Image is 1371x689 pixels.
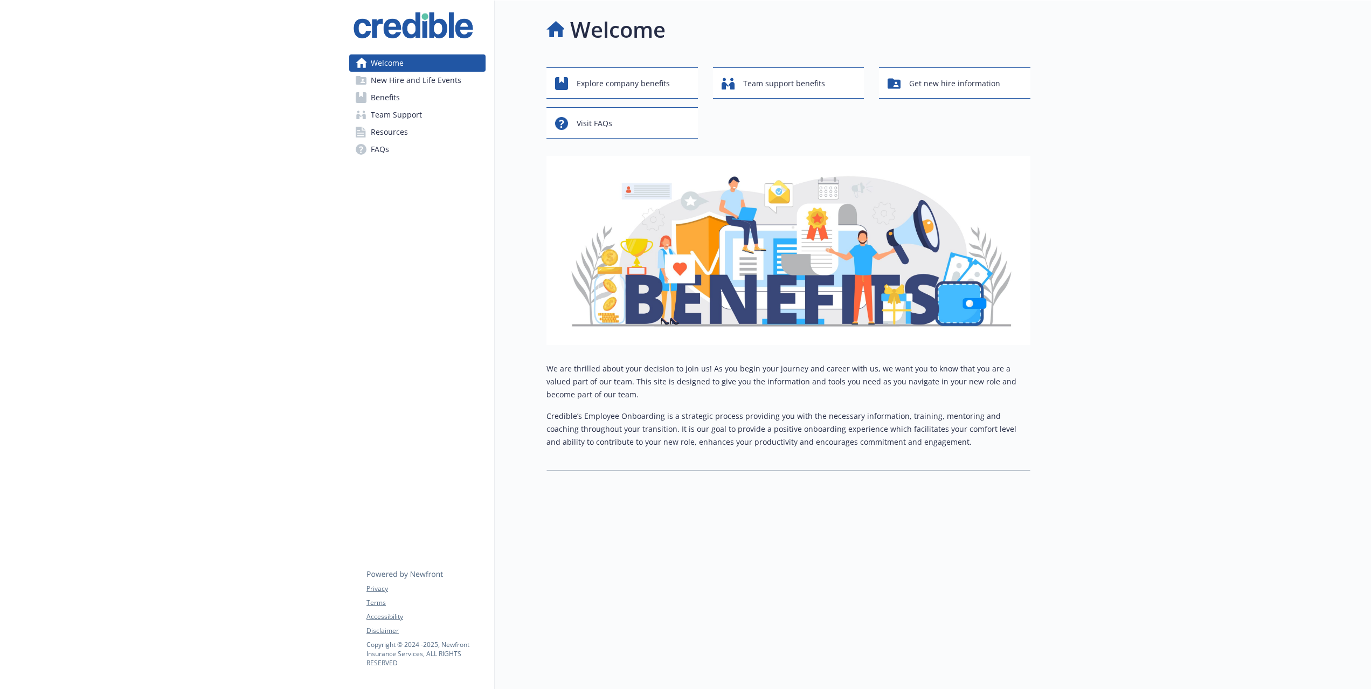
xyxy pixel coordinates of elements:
[349,89,486,106] a: Benefits
[546,362,1030,401] p: We are thrilled about your decision to join us! As you begin your journey and career with us, we ...
[546,107,698,139] button: Visit FAQs
[879,67,1030,99] button: Get new hire information
[366,640,485,667] p: Copyright © 2024 - 2025 , Newfront Insurance Services, ALL RIGHTS RESERVED
[713,67,864,99] button: Team support benefits
[909,73,1000,94] span: Get new hire information
[366,598,485,608] a: Terms
[743,73,825,94] span: Team support benefits
[371,106,422,123] span: Team Support
[349,72,486,89] a: New Hire and Life Events
[371,141,389,158] span: FAQs
[366,626,485,636] a: Disclaimer
[546,410,1030,449] p: Credible’s Employee Onboarding is a strategic process providing you with the necessary informatio...
[371,54,404,72] span: Welcome
[349,141,486,158] a: FAQs
[349,123,486,141] a: Resources
[546,67,698,99] button: Explore company benefits
[577,73,670,94] span: Explore company benefits
[570,13,666,46] h1: Welcome
[349,54,486,72] a: Welcome
[366,584,485,594] a: Privacy
[371,72,461,89] span: New Hire and Life Events
[371,123,408,141] span: Resources
[546,156,1030,345] img: overview page banner
[577,113,612,134] span: Visit FAQs
[366,612,485,622] a: Accessibility
[349,106,486,123] a: Team Support
[371,89,400,106] span: Benefits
